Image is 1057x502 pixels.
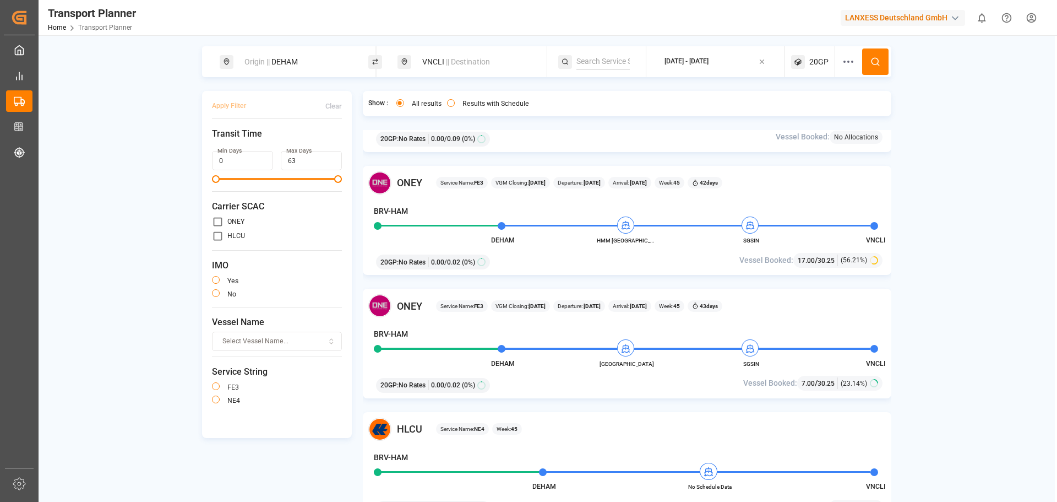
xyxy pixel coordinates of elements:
span: (23.14%) [841,379,867,388]
b: 45 [511,426,517,432]
b: [DATE] [582,180,601,186]
span: 30.25 [818,380,835,387]
span: No Rates [399,257,426,267]
span: Week: [659,302,680,310]
button: [DATE] - [DATE] [653,51,778,73]
div: / [802,377,838,389]
h4: BRV-HAM [374,452,408,463]
span: 17.00 [798,257,815,265]
b: [DATE] [528,180,546,186]
label: NE4 [227,397,240,404]
span: Service String [212,365,342,379]
span: (0%) [462,134,475,144]
div: / [798,255,838,266]
span: [GEOGRAPHIC_DATA] [597,360,657,368]
span: No Rates [399,134,426,144]
span: SGSIN [721,360,782,368]
span: Arrival: [613,302,647,310]
span: || Destination [446,57,490,66]
span: 20GP [809,56,829,68]
img: Carrier [368,294,391,317]
span: 30.25 [818,257,835,265]
button: Clear [325,96,342,116]
span: No Allocations [834,132,878,142]
img: Carrier [368,171,391,195]
span: HLCU [397,422,422,436]
span: No Schedule Data [679,483,740,491]
span: VNCLI [866,360,885,368]
label: ONEY [227,218,244,225]
span: Origin || [244,57,270,66]
span: DEHAM [491,360,515,368]
b: [DATE] [582,303,601,309]
label: no [227,291,236,298]
b: [DATE] [629,180,647,186]
span: IMO [212,259,342,272]
b: 42 days [700,180,718,186]
span: Week: [497,425,517,433]
span: HMM [GEOGRAPHIC_DATA] [597,236,657,245]
span: Show : [368,99,388,109]
span: Departure: [558,179,601,187]
span: Service Name: [440,425,484,433]
span: VNCLI [866,236,885,244]
div: DEHAM [238,52,357,72]
span: Transit Time [212,127,342,141]
button: show 0 new notifications [969,6,994,30]
span: Maximum [334,175,342,183]
span: (0%) [462,257,475,267]
span: ONEY [397,175,422,190]
span: Select Vessel Name... [222,337,288,347]
label: Max Days [286,147,312,155]
span: DEHAM [491,236,515,244]
span: Vessel Name [212,316,342,329]
span: Departure: [558,302,601,310]
div: LANXESS Deutschland GmbH [841,10,965,26]
label: Min Days [217,147,242,155]
span: 20GP : [380,380,399,390]
span: Vessel Booked: [739,255,793,266]
b: 45 [673,303,680,309]
span: Arrival: [613,179,647,187]
span: 0.00 / 0.02 [431,257,460,267]
a: Home [48,24,66,31]
div: Clear [325,101,342,111]
span: Carrier SCAC [212,200,342,213]
span: Week: [659,179,680,187]
b: FE3 [474,303,483,309]
span: Service Name: [440,179,483,187]
img: Carrier [368,418,391,441]
span: Vessel Booked: [743,377,797,389]
span: Minimum [212,175,220,183]
input: Search Service String [576,53,630,70]
label: HLCU [227,233,245,239]
span: (0%) [462,380,475,390]
b: [DATE] [528,303,546,309]
b: [DATE] [629,303,647,309]
b: 43 days [700,303,718,309]
span: 7.00 [802,380,815,387]
span: VGM Closing: [495,179,546,187]
h4: BRV-HAM [374,206,408,217]
button: Help Center [994,6,1019,30]
b: 45 [673,180,680,186]
span: 0.00 / 0.09 [431,134,460,144]
div: [DATE] - [DATE] [664,57,709,67]
span: VGM Closing: [495,302,546,310]
span: 20GP : [380,134,399,144]
span: Vessel Booked: [776,131,830,143]
label: Results with Schedule [462,100,529,107]
div: VNCLI [416,52,535,72]
span: (56.21%) [841,255,867,265]
h4: BRV-HAM [374,328,408,340]
b: NE4 [474,426,484,432]
span: 0.00 / 0.02 [431,380,460,390]
span: Service Name: [440,302,483,310]
label: yes [227,278,238,284]
button: LANXESS Deutschland GmbH [841,7,969,28]
label: All results [412,100,442,107]
label: FE3 [227,384,239,391]
span: DEHAM [532,483,556,490]
span: 20GP : [380,257,399,267]
span: No Rates [399,380,426,390]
